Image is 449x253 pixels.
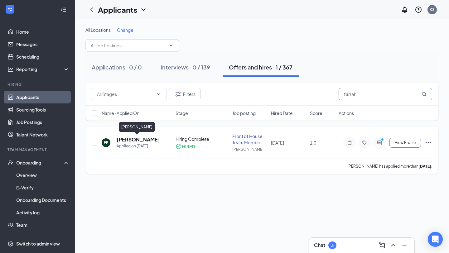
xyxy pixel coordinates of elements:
[161,63,210,71] div: Interviews · 0 / 139
[377,240,387,250] button: ComposeMessage
[16,103,70,116] a: Sourcing Tools
[389,241,397,249] svg: ChevronUp
[16,231,70,244] a: Documents
[16,50,70,63] a: Scheduling
[7,6,13,12] svg: WorkstreamLogo
[7,147,68,152] div: Team Management
[232,110,256,116] span: Job posting
[91,42,166,49] input: All Job Postings
[232,147,268,152] div: [PERSON_NAME]
[16,206,70,219] a: Activity log
[379,138,387,143] svg: PrimaryDot
[16,91,70,103] a: Applicants
[395,141,416,145] span: View Profile
[401,6,408,13] svg: Notifications
[314,242,325,249] h3: Chat
[92,63,142,71] div: Applications · 0 / 0
[16,38,70,50] a: Messages
[176,110,188,116] span: Stage
[415,6,422,13] svg: QuestionInfo
[339,110,354,116] span: Actions
[117,136,159,143] h5: [PERSON_NAME]
[418,164,431,169] b: [DATE]
[361,140,368,145] svg: Tag
[310,110,322,116] span: Score
[16,26,70,38] a: Home
[104,140,109,145] div: FP
[16,128,70,141] a: Talent Network
[98,4,137,15] h1: Applicants
[271,110,293,116] span: Hired Date
[389,138,421,148] button: View Profile
[85,27,111,33] span: All Locations
[176,143,182,150] svg: CheckmarkCircle
[347,164,432,169] p: [PERSON_NAME] has applied more than .
[339,88,432,100] input: Search in offers and hires
[430,7,435,12] div: KS
[97,91,154,98] input: All Stages
[16,219,70,231] a: Team
[169,88,201,100] button: Filter Filters
[425,139,432,146] svg: Ellipses
[376,140,383,145] svg: ActiveChat
[428,232,443,247] div: Open Intercom Messenger
[7,66,14,72] svg: Analysis
[174,90,182,98] svg: Filter
[7,160,14,166] svg: UserCheck
[119,122,155,132] div: [PERSON_NAME]
[176,136,228,142] div: Hiring Complete
[232,133,268,146] div: Front of House Team Member
[399,240,409,250] button: Minimize
[388,240,398,250] button: ChevronUp
[7,241,14,247] svg: Settings
[422,92,427,97] svg: MagnifyingGlass
[117,143,159,149] div: Applied on [DATE]
[102,110,139,116] span: Name · Applied On
[331,243,334,248] div: 3
[271,140,284,146] span: [DATE]
[156,92,161,97] svg: ChevronDown
[346,140,353,145] svg: Note
[16,169,70,181] a: Overview
[229,63,292,71] div: Offers and hires · 1 / 367
[16,116,70,128] a: Job Postings
[140,6,147,13] svg: ChevronDown
[88,6,95,13] svg: ChevronLeft
[16,194,70,206] a: Onboarding Documents
[182,143,195,150] div: HIRED
[378,241,386,249] svg: ComposeMessage
[60,7,66,13] svg: Collapse
[401,241,408,249] svg: Minimize
[7,82,68,87] div: Hiring
[310,140,316,146] span: 1.0
[117,27,133,33] span: Change
[16,66,70,72] div: Reporting
[169,43,174,48] svg: ChevronDown
[16,181,70,194] a: E-Verify
[16,160,64,166] div: Onboarding
[16,241,60,247] div: Switch to admin view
